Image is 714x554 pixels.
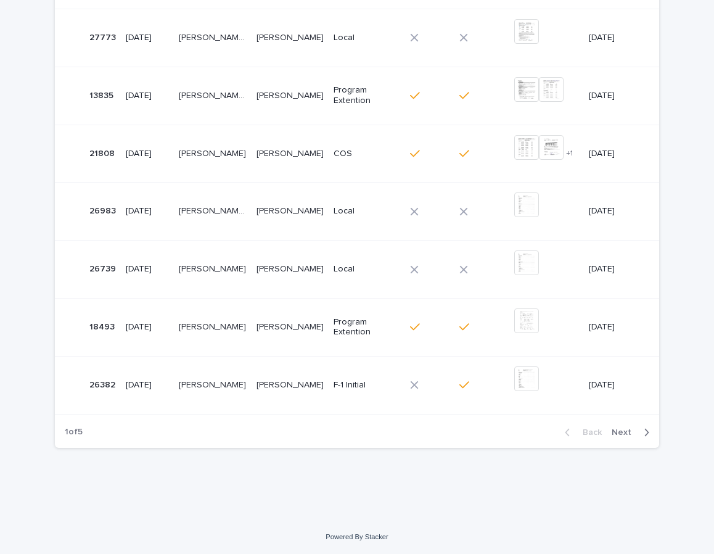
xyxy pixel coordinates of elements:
[126,322,169,333] p: [DATE]
[55,356,659,414] tr: 2638226382 [DATE][PERSON_NAME][PERSON_NAME] [PERSON_NAME][PERSON_NAME] F-1 Initial[DATE]
[55,9,659,67] tr: 2777327773 [DATE][PERSON_NAME] [PERSON_NAME][PERSON_NAME] [PERSON_NAME] [PERSON_NAME][PERSON_NAME...
[126,206,169,217] p: [DATE]
[179,30,249,43] p: De Oliveira Elias Reis
[89,30,118,43] p: 27773
[55,417,92,447] p: 1 of 5
[126,149,169,159] p: [DATE]
[179,378,248,391] p: De Oliveira Ramos
[179,262,248,275] p: [PERSON_NAME]
[256,378,326,391] p: [PERSON_NAME]
[126,380,169,391] p: [DATE]
[55,183,659,241] tr: 2698326983 [DATE][PERSON_NAME] Lima [PERSON_NAME][PERSON_NAME] Lima [PERSON_NAME] [PERSON_NAME][P...
[326,533,388,540] a: Powered By Stacker
[555,427,607,438] button: Back
[126,91,169,101] p: [DATE]
[179,88,249,101] p: Silva Oliveira Dantas
[589,264,639,275] p: [DATE]
[589,33,639,43] p: [DATE]
[607,427,659,438] button: Next
[334,206,400,217] p: Local
[575,428,602,437] span: Back
[566,150,573,157] span: + 1
[55,298,659,356] tr: 1849318493 [DATE][PERSON_NAME][PERSON_NAME] [PERSON_NAME][PERSON_NAME] Program Extention[DATE]
[89,204,118,217] p: 26983
[256,88,326,101] p: [PERSON_NAME]
[589,206,639,217] p: [DATE]
[89,146,117,159] p: 21808
[612,428,639,437] span: Next
[334,33,400,43] p: Local
[589,380,639,391] p: [DATE]
[334,380,400,391] p: F-1 Initial
[334,264,400,275] p: Local
[89,320,117,333] p: 18493
[256,320,326,333] p: [PERSON_NAME]
[89,262,118,275] p: 26739
[179,204,249,217] p: Volpe Lima Borsos
[589,91,639,101] p: [DATE]
[334,85,400,106] p: Program Extention
[334,149,400,159] p: COS
[55,241,659,299] tr: 2673926739 [DATE][PERSON_NAME][PERSON_NAME] [PERSON_NAME][PERSON_NAME] Local[DATE]
[55,125,659,183] tr: 2180821808 [DATE][PERSON_NAME][PERSON_NAME] [PERSON_NAME][PERSON_NAME] COS+1[DATE]
[256,146,326,159] p: [PERSON_NAME]
[179,320,248,333] p: [PERSON_NAME]
[89,378,118,391] p: 26382
[179,146,248,159] p: [PERSON_NAME]
[55,67,659,125] tr: 1383513835 [DATE][PERSON_NAME] [PERSON_NAME][PERSON_NAME] [PERSON_NAME] [PERSON_NAME][PERSON_NAME...
[256,30,326,43] p: Lucas Alexandre
[589,322,639,333] p: [DATE]
[256,262,326,275] p: [PERSON_NAME]
[589,149,639,159] p: [DATE]
[89,88,116,101] p: 13835
[256,204,326,217] p: [PERSON_NAME]
[334,317,400,338] p: Program Extention
[126,33,169,43] p: [DATE]
[126,264,169,275] p: [DATE]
